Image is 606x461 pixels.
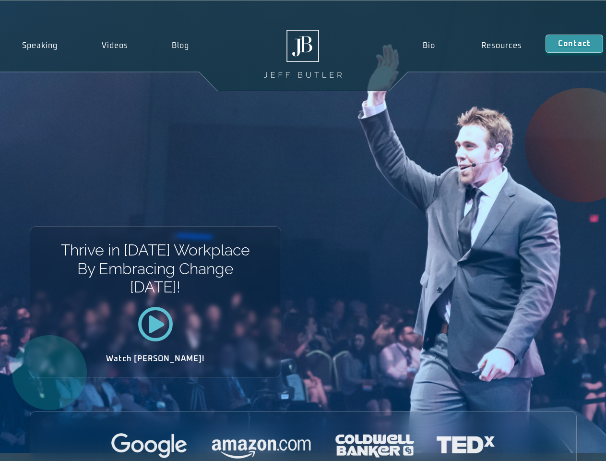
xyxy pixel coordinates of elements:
a: Bio [399,35,458,57]
h1: Thrive in [DATE] Workplace By Embracing Change [DATE]! [60,241,250,296]
h2: Watch [PERSON_NAME]! [64,355,247,363]
a: Blog [150,35,211,57]
a: Contact [546,35,603,53]
nav: Menu [399,35,545,57]
a: Resources [458,35,546,57]
a: Videos [80,35,150,57]
span: Contact [558,40,591,48]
